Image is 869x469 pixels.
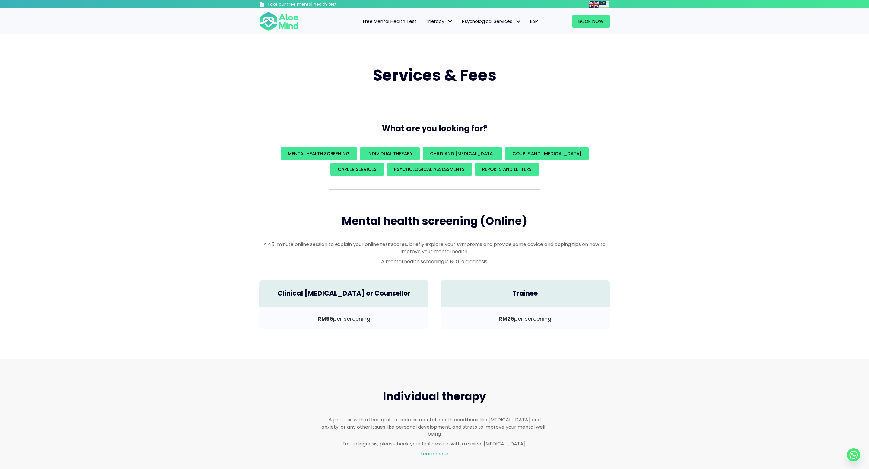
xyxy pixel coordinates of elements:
span: Couple and [MEDICAL_DATA] [512,150,581,157]
span: Therapy [426,18,453,24]
a: Mental Health Screening [281,147,357,160]
span: Psychological Services: submenu [514,17,523,26]
a: EAP [526,15,543,28]
a: REPORTS AND LETTERS [475,163,539,176]
a: Child and [MEDICAL_DATA] [423,147,502,160]
a: Learn more [421,450,448,457]
h4: Clinical [MEDICAL_DATA] or Counsellor [266,289,422,298]
span: REPORTS AND LETTERS [482,166,532,172]
a: Career Services [330,163,384,176]
b: RM25 [499,315,514,323]
span: Mental Health Screening [288,150,350,157]
span: Book Now [578,18,603,24]
h3: Take our free mental health test [267,2,369,8]
a: Free Mental Health Test [358,15,421,28]
a: Take our free mental health test [259,2,369,8]
a: Whatsapp [847,448,860,461]
span: Free Mental Health Test [363,18,417,24]
span: Individual therapy [383,389,486,404]
div: What are you looking for? [259,146,610,177]
a: Malay [599,1,610,8]
a: English [589,1,599,8]
img: en [589,1,599,8]
span: Individual Therapy [367,150,412,157]
span: Psychological Services [462,18,521,24]
p: A 45-minute online session to explain your online test scores, briefly explore your symptoms and ... [259,241,610,255]
a: Book Now [572,15,610,28]
span: Career Services [338,166,377,172]
img: ms [599,1,609,8]
a: Psychological ServicesPsychological Services: submenu [457,15,526,28]
a: TherapyTherapy: submenu [421,15,457,28]
img: Aloe mind Logo [259,11,299,31]
p: A mental health screening is NOT a diagnosis. [259,258,610,265]
p: per screening [266,315,422,323]
p: For a diagnosis, please book your first session with a clinical [MEDICAL_DATA]. [321,440,548,447]
h4: Trainee [447,289,603,298]
span: Child and [MEDICAL_DATA] [430,150,495,157]
a: Individual Therapy [360,147,420,160]
span: EAP [530,18,538,24]
a: Psychological assessments [387,163,472,176]
a: Couple and [MEDICAL_DATA] [505,147,589,160]
p: A process with a therapist to address mental health conditions like [MEDICAL_DATA] and anxiety, o... [321,416,548,437]
nav: Menu [307,15,543,28]
span: Psychological assessments [394,166,465,172]
span: Services & Fees [373,64,496,86]
span: What are you looking for? [382,123,487,134]
b: RM95 [318,315,333,323]
p: per screening [447,315,603,323]
span: Therapy: submenu [446,17,454,26]
span: Mental health screening (Online) [342,213,527,229]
